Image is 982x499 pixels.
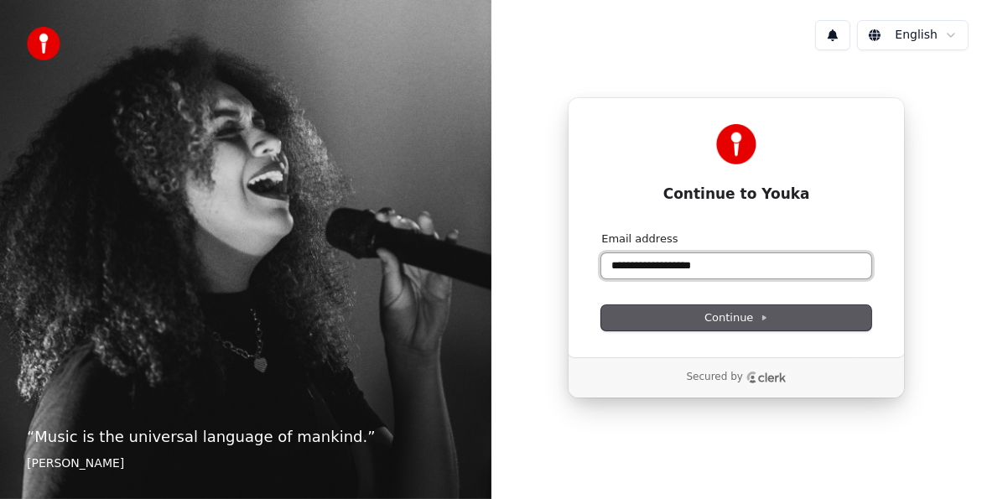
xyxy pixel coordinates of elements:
p: “ Music is the universal language of mankind. ” [27,425,465,449]
a: Clerk logo [746,372,787,383]
img: youka [27,27,60,60]
button: Continue [601,305,871,330]
img: Youka [716,124,756,164]
h1: Continue to Youka [601,185,871,205]
footer: [PERSON_NAME] [27,455,465,472]
label: Email address [601,231,678,247]
span: Continue [704,310,768,325]
p: Secured by [687,371,743,384]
